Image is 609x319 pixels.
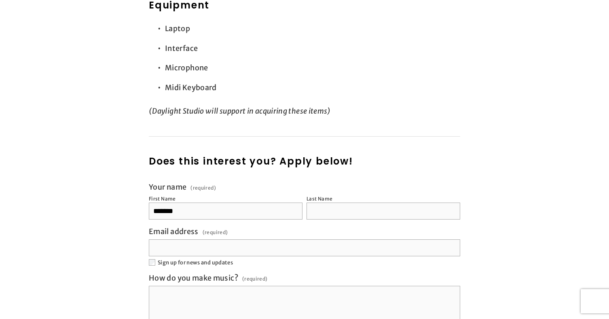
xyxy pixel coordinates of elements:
input: Sign up for news and updates [149,259,155,266]
h2: Does this interest you? Apply below! [149,154,460,169]
span: Your name [149,182,186,192]
span: (required) [203,227,228,238]
em: (Daylight Studio will support in acquiring these items) [149,106,331,116]
p: Interface [165,40,460,57]
span: (required) [190,186,216,190]
div: Last Name [307,196,332,202]
p: Laptop [165,21,460,37]
p: Midi Keyboard [165,80,460,96]
div: First Name [149,196,176,202]
span: (required) [242,273,268,284]
p: Microphone [165,60,460,76]
span: How do you make music? [149,273,238,283]
span: Email address [149,227,199,236]
span: Sign up for news and updates [158,259,233,266]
